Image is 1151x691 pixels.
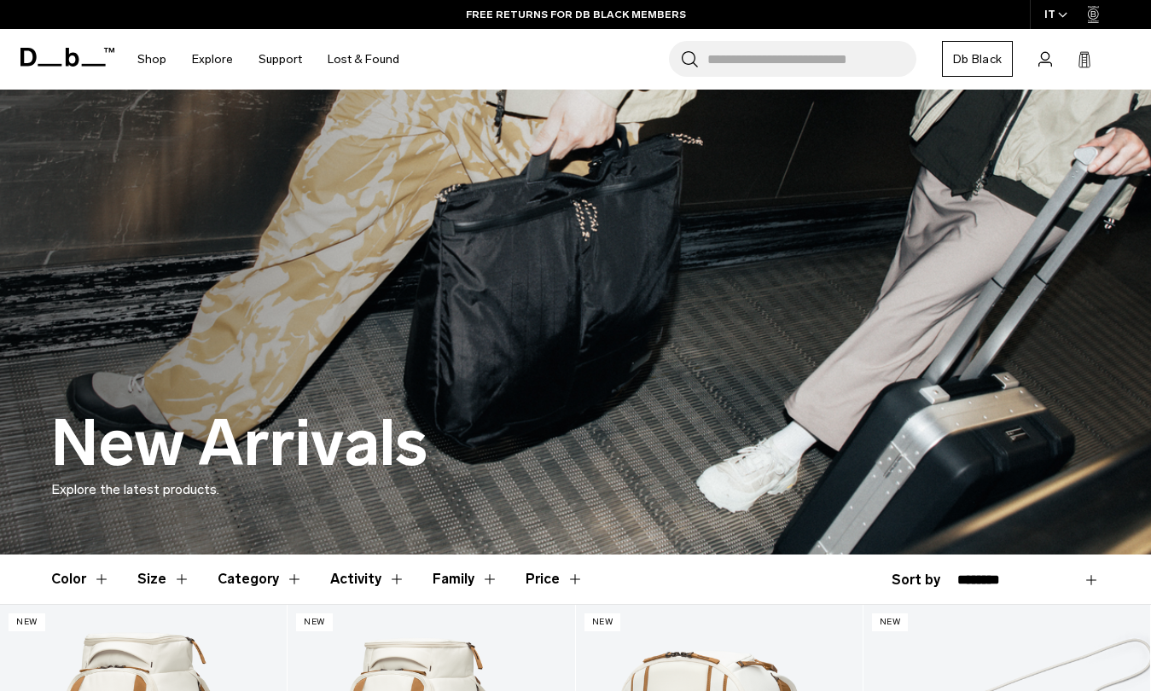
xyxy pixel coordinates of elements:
h1: New Arrivals [51,409,427,479]
button: Toggle Filter [330,555,405,604]
p: New [872,613,909,631]
button: Toggle Filter [218,555,303,604]
p: New [9,613,45,631]
button: Toggle Filter [433,555,498,604]
p: Explore the latest products. [51,479,1100,500]
a: Shop [137,29,166,90]
p: New [584,613,621,631]
p: New [296,613,333,631]
a: Db Black [942,41,1013,77]
a: Explore [192,29,233,90]
a: FREE RETURNS FOR DB BLACK MEMBERS [466,7,686,22]
a: Lost & Found [328,29,399,90]
a: Support [259,29,302,90]
button: Toggle Price [526,555,584,604]
button: Toggle Filter [51,555,110,604]
button: Toggle Filter [137,555,190,604]
nav: Main Navigation [125,29,412,90]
